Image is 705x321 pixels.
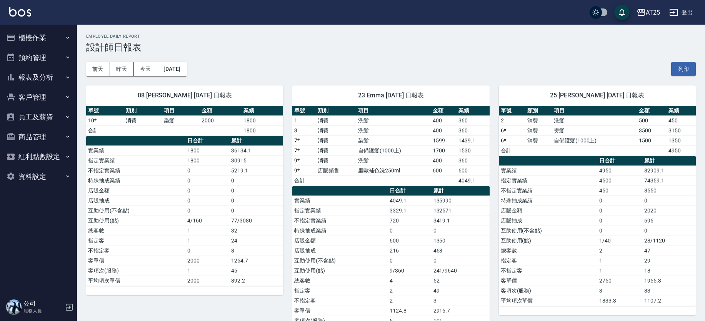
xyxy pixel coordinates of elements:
td: 1254.7 [229,256,283,266]
td: 不指定實業績 [499,186,597,196]
th: 項目 [356,106,431,116]
span: 25 [PERSON_NAME] [DATE] 日報表 [508,92,687,99]
th: 類別 [316,106,356,116]
td: 不指定實業績 [292,216,388,226]
img: Logo [9,7,31,17]
td: 客項次(服務) [86,266,185,276]
td: 47 [642,246,696,256]
button: 商品管理 [3,127,74,147]
td: 4950 [667,145,696,155]
th: 累計 [642,156,696,166]
th: 業績 [667,106,696,116]
td: 總客數 [499,246,597,256]
h2: Employee Daily Report [86,34,696,39]
td: 0 [597,206,642,216]
td: 77/3080 [229,216,283,226]
th: 類別 [124,106,162,116]
td: 店販金額 [499,206,597,216]
td: 實業績 [86,145,185,155]
button: 客戶管理 [3,87,74,107]
td: 0 [185,206,229,216]
td: 36134.1 [229,145,283,155]
td: 3150 [667,125,696,135]
td: 1/40 [597,236,642,246]
td: 8550 [642,186,696,196]
td: 3329.1 [388,206,431,216]
td: 82909.1 [642,166,696,176]
td: 0 [185,246,229,256]
button: 登出 [666,5,696,20]
td: 1350 [667,135,696,145]
td: 360 [457,115,490,125]
span: 23 Emma [DATE] 日報表 [302,92,480,99]
td: 135990 [432,196,490,206]
td: 互助使用(不含點) [499,226,597,236]
td: 400 [431,125,457,135]
td: 468 [432,246,490,256]
td: 600 [431,166,457,176]
td: 132571 [432,206,490,216]
td: 平均項次單價 [86,276,185,286]
table: a dense table [292,106,489,186]
td: 0 [185,196,229,206]
p: 服務人員 [23,308,63,314]
td: 1 [597,266,642,276]
td: 0 [432,256,490,266]
td: 消費 [316,135,356,145]
td: 客單價 [86,256,185,266]
th: 日合計 [597,156,642,166]
table: a dense table [499,156,696,306]
td: 600 [457,166,490,176]
td: 5219.1 [229,166,283,176]
td: 32 [229,226,283,236]
td: 600 [388,236,431,246]
td: 洗髮 [356,115,431,125]
th: 類別 [525,106,552,116]
td: 自備護髮(1000上) [552,135,637,145]
td: 1107.2 [642,296,696,306]
td: 不指定客 [292,296,388,306]
td: 450 [667,115,696,125]
td: 0 [388,256,431,266]
table: a dense table [86,106,283,136]
td: 互助使用(點) [86,216,185,226]
td: 1 [597,256,642,266]
td: 0 [229,196,283,206]
th: 項目 [552,106,637,116]
td: 241/9640 [432,266,490,276]
td: 1700 [431,145,457,155]
td: 店販抽成 [86,196,185,206]
td: 總客數 [86,226,185,236]
th: 累計 [432,186,490,196]
td: 8 [229,246,283,256]
a: 2 [501,117,504,124]
td: 0 [229,206,283,216]
td: 9/360 [388,266,431,276]
td: 1439.1 [457,135,490,145]
td: 3 [597,286,642,296]
h5: 公司 [23,300,63,308]
td: 店販金額 [292,236,388,246]
th: 日合計 [388,186,431,196]
td: 360 [457,125,490,135]
td: 洗髮 [552,115,637,125]
td: 3 [432,296,490,306]
td: 0 [597,216,642,226]
td: 1 [185,266,229,276]
button: [DATE] [157,62,187,76]
td: 1599 [431,135,457,145]
td: 合計 [499,145,525,155]
td: 1800 [242,125,283,135]
td: 特殊抽成業績 [499,196,597,206]
td: 24 [229,236,283,246]
td: 360 [457,155,490,166]
td: 2 [388,286,431,296]
td: 指定實業績 [499,176,597,186]
td: 客單價 [499,276,597,286]
button: save [614,5,630,20]
td: 染髮 [162,115,200,125]
td: 4049.1 [457,176,490,186]
td: 0 [597,196,642,206]
td: 不指定實業績 [86,166,185,176]
td: 里歐補色洗250ml [356,166,431,176]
